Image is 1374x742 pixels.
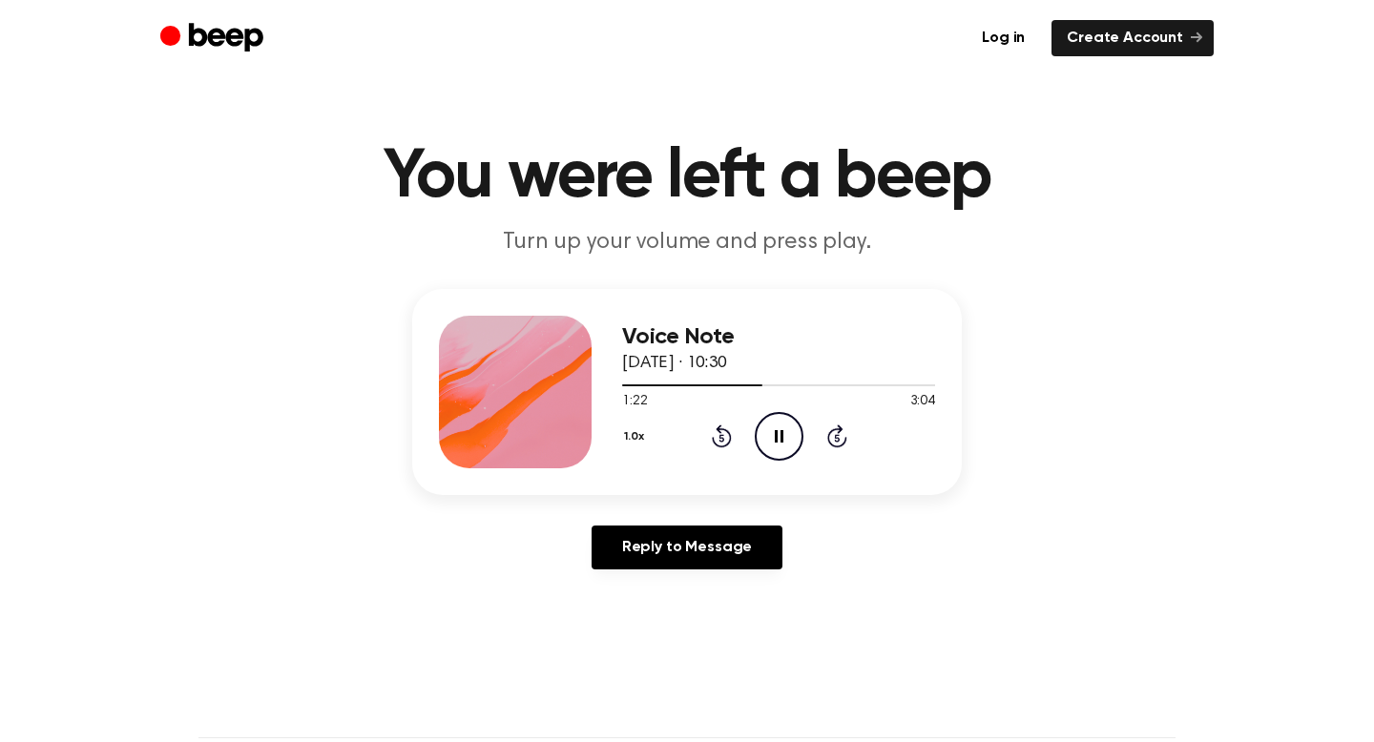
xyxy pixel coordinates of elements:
[910,392,935,412] span: 3:04
[592,526,782,569] a: Reply to Message
[622,355,727,372] span: [DATE] · 10:30
[622,324,935,350] h3: Voice Note
[622,421,652,453] button: 1.0x
[160,20,268,57] a: Beep
[622,392,647,412] span: 1:22
[967,20,1040,56] a: Log in
[198,143,1176,212] h1: You were left a beep
[321,227,1053,258] p: Turn up your volume and press play.
[1051,20,1214,56] a: Create Account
